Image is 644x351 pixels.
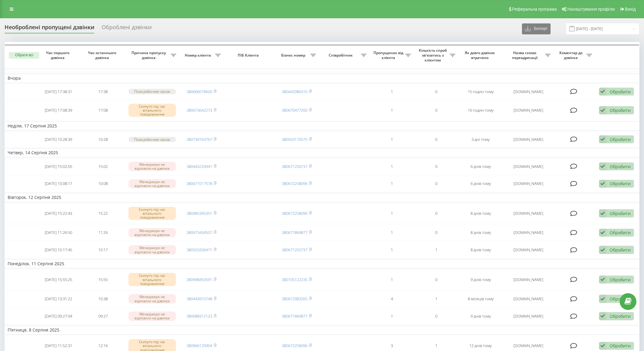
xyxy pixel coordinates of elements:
div: Менеджери не відповіли на дзвінок [128,311,176,321]
td: 1 [414,242,458,258]
span: Налаштування профілю [567,7,615,12]
td: 4 [369,291,414,307]
a: 380443233941 [187,164,212,169]
div: Оброблені дзвінки [102,24,152,33]
td: 8 днів тому [458,242,503,258]
a: 380671017578 [187,181,212,186]
div: Обробити [610,296,631,302]
td: 1 [369,132,414,147]
span: Як довго дзвінок втрачено [464,50,498,60]
td: 11:26 [81,224,125,241]
div: Обробити [610,137,631,142]
div: Скинуто під час вітального повідомлення [128,273,176,286]
td: [DOMAIN_NAME] [503,176,554,192]
td: [DATE] 15:55:25 [36,269,81,290]
td: 10:17 [81,242,125,258]
a: 380672983265 [282,296,307,301]
td: 0 [414,269,458,290]
a: 380985395351 [187,210,212,216]
td: [DATE] 17:38:31 [36,84,81,99]
div: Обробити [610,277,631,283]
span: Бізнес номер [278,53,310,58]
a: 380671869877 [282,230,307,235]
td: [DOMAIN_NAME] [503,242,554,258]
td: 15:02 [81,158,125,175]
td: 1 [369,176,414,192]
span: Кількість спроб зв'язатись з клієнтом [417,48,450,62]
div: Менеджери не відповіли на дзвінок [128,228,176,237]
a: 380673642273 [187,107,212,113]
td: 0 [414,84,458,99]
div: Обробити [610,210,631,216]
a: 380735122235 [282,277,307,282]
td: 9 днів тому [458,308,503,324]
td: 1 [369,308,414,324]
td: Понеділок, 11 Серпня 2025 [5,259,639,268]
div: Обробити [610,181,631,186]
td: [DATE] 13:31:22 [36,291,81,307]
td: 16 годин тому [458,100,503,120]
td: 15 годин тому [458,84,503,99]
td: 6 днів тому [458,176,503,192]
td: 1 [369,84,414,99]
td: [DATE] 17:08:39 [36,100,81,120]
td: [DATE] 10:28:39 [36,132,81,147]
a: 380998450591 [187,277,212,282]
span: Коментар до дзвінка [557,50,586,60]
div: Обробити [610,247,631,253]
div: Обробити [610,89,631,95]
td: 1 [369,269,414,290]
button: Експорт [522,23,551,34]
div: Необроблені пропущені дзвінки [5,24,94,33]
td: 6 днів тому [458,158,503,175]
td: 1 [369,100,414,120]
td: [DATE] 10:17:45 [36,242,81,258]
span: Назва схеми переадресації [506,50,545,60]
td: 1 [369,158,414,175]
td: 09:27 [81,308,125,324]
div: Скинуто під час вітального повідомлення [128,104,176,117]
div: Менеджери не відповіли на дзвінок [128,294,176,303]
td: 8 днів тому [458,224,503,241]
td: 0 [414,224,458,241]
td: Четвер, 14 Серпня 2025 [5,148,639,157]
td: [DOMAIN_NAME] [503,84,554,99]
div: Менеджери не відповіли на дзвінок [128,179,176,188]
a: 380671250737 [282,164,307,169]
td: 17:38 [81,84,125,99]
button: Обрати всі [9,52,39,59]
div: Обробити [610,313,631,319]
span: Номер клієнта [182,53,215,58]
td: [DOMAIN_NAME] [503,132,554,147]
a: 380666018600 [187,89,212,94]
a: 380739163767 [187,137,212,142]
td: 0 [414,132,458,147]
td: 8 місяців тому [458,291,503,307]
td: [DOMAIN_NAME] [503,291,554,307]
td: [DATE] 10:08:17 [36,176,81,192]
a: 380671250737 [282,247,307,252]
a: 380442986310 [282,89,307,94]
td: 0 [414,100,458,120]
td: 0 [414,308,458,324]
div: Обробити [610,164,631,169]
a: 380672258096 [282,343,307,348]
a: 380973434507 [187,230,212,235]
span: Вихід [625,7,636,12]
div: Скинуто під час вітального повідомлення [128,207,176,220]
div: Поза робочим часом [128,89,176,94]
td: 15:55 [81,269,125,290]
td: [DATE] 11:26:50 [36,224,81,241]
a: 380966120904 [187,343,212,348]
td: Неділя, 17 Серпня 2025 [5,121,639,130]
td: 8 днів тому [458,203,503,224]
td: [DOMAIN_NAME] [503,203,554,224]
td: [DATE] 09:27:04 [36,308,81,324]
td: 1 [369,203,414,224]
a: 380503170575 [282,137,307,142]
td: 17:08 [81,100,125,120]
div: Обробити [610,107,631,113]
td: 10:38 [81,291,125,307]
span: Час першого дзвінка [41,50,76,60]
td: 0 [414,158,458,175]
